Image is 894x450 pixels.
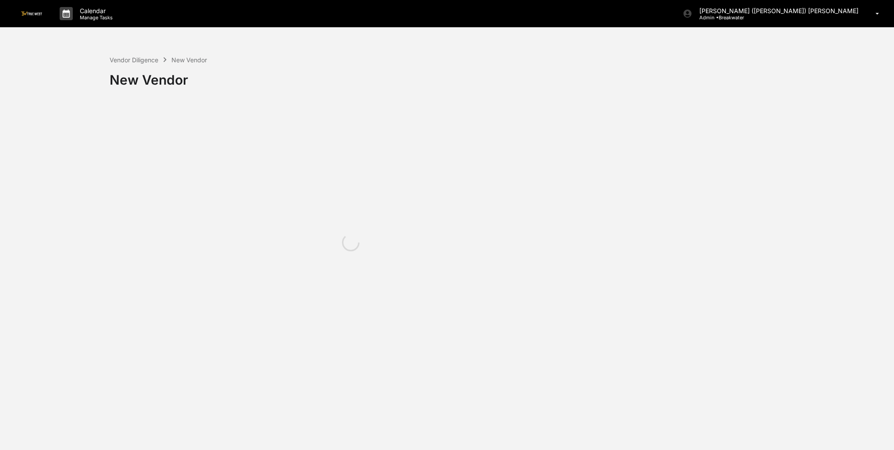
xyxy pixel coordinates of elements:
[692,7,863,14] p: [PERSON_NAME] ([PERSON_NAME]) [PERSON_NAME]
[110,65,890,88] div: New Vendor
[692,14,774,21] p: Admin • Breakwater
[110,56,158,64] div: Vendor Diligence
[73,14,117,21] p: Manage Tasks
[171,56,207,64] div: New Vendor
[73,7,117,14] p: Calendar
[21,11,42,15] img: logo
